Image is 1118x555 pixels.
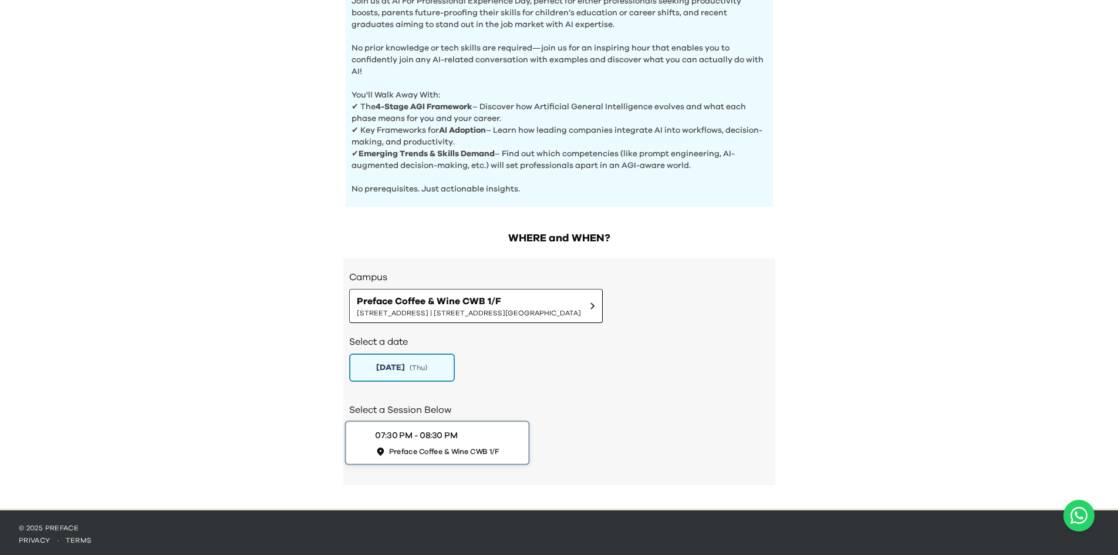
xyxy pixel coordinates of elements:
span: · [50,537,66,544]
p: ✔ Key Frameworks for – Learn how leading companies integrate AI into workflows, decision-making, ... [352,125,767,148]
p: © 2025 Preface [19,523,1099,533]
button: [DATE](Thu) [349,354,455,382]
a: terms [66,537,92,544]
p: No prerequisites. Just actionable insights. [352,171,767,195]
button: Preface Coffee & Wine CWB 1/F[STREET_ADDRESS] | [STREET_ADDRESS][GEOGRAPHIC_DATA] [349,289,603,323]
span: Preface Coffee & Wine CWB 1/F [357,294,581,308]
b: AI Adoption [439,126,486,134]
span: [STREET_ADDRESS] | [STREET_ADDRESS][GEOGRAPHIC_DATA] [357,308,581,318]
h2: Select a Session Below [349,403,769,417]
b: Emerging Trends & Skills Demand [359,150,495,158]
p: You'll Walk Away With: [352,78,767,101]
h3: Campus [349,270,769,284]
a: privacy [19,537,50,544]
p: ✔ – Find out which competencies (like prompt engineering, AI-augmented decision-making, etc.) wil... [352,148,767,171]
span: ( Thu ) [410,363,427,372]
button: Open WhatsApp chat [1063,500,1095,532]
h2: Select a date [349,335,769,349]
div: 07:30 PM - 08:30 PM [375,429,457,442]
b: 4-Stage AGI Framework [376,103,472,111]
p: No prior knowledge or tech skills are required—join us for an inspiring hour that enables you to ... [352,31,767,78]
a: Chat with us on WhatsApp [1063,500,1095,532]
h2: WHERE and WHEN? [343,230,775,247]
span: [DATE] [376,362,405,374]
p: ✔ The – Discover how Artificial General Intelligence evolves and what each phase means for you an... [352,101,767,125]
button: 07:30 PM - 08:30 PMPreface Coffee & Wine CWB 1/F [344,421,529,465]
span: Preface Coffee & Wine CWB 1/F [389,446,499,456]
